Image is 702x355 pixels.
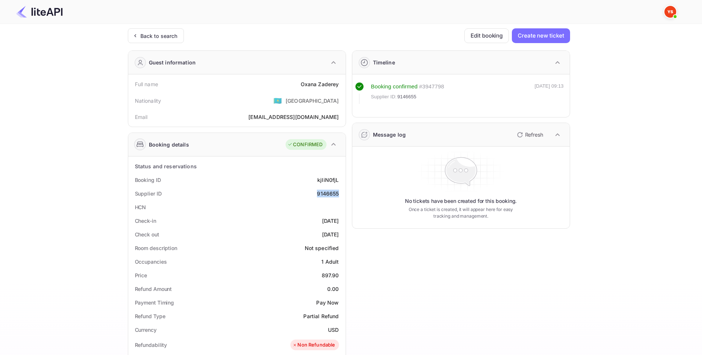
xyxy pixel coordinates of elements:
div: Refundability [135,341,167,349]
span: Supplier ID: [371,93,397,101]
div: Booking confirmed [371,82,418,91]
img: LiteAPI Logo [16,6,63,18]
div: Payment Timing [135,299,174,306]
div: USD [328,326,339,334]
div: Status and reservations [135,162,197,170]
div: Booking details [149,141,189,148]
p: Refresh [525,131,543,138]
button: Refresh [513,129,546,141]
div: Back to search [140,32,178,40]
div: [EMAIL_ADDRESS][DOMAIN_NAME] [248,113,339,121]
span: United States [273,94,282,107]
button: Create new ticket [512,28,570,43]
div: Timeline [373,59,395,66]
div: Message log [373,131,406,138]
div: Full name [135,80,158,88]
span: 9146655 [397,93,416,101]
div: Nationality [135,97,161,105]
div: [DATE] [322,231,339,238]
div: Currency [135,326,157,334]
div: Email [135,113,148,121]
div: 0.00 [327,285,339,293]
div: CONFIRMED [287,141,322,148]
div: Supplier ID [135,190,162,197]
div: Guest information [149,59,196,66]
div: [GEOGRAPHIC_DATA] [286,97,339,105]
div: Partial Refund [303,312,339,320]
img: Yandex Support [664,6,676,18]
p: Once a ticket is created, it will appear here for easy tracking and management. [403,206,519,219]
div: Occupancies [135,258,167,266]
div: Refund Amount [135,285,172,293]
button: Edit booking [464,28,509,43]
div: Not specified [305,244,339,252]
div: Check out [135,231,159,238]
div: kjIiN0fjL [317,176,339,184]
div: HCN [135,203,146,211]
div: Non Refundable [292,341,335,349]
p: No tickets have been created for this booking. [405,197,517,205]
div: Oxana Zaderey [301,80,339,88]
div: 1 Adult [321,258,339,266]
div: Refund Type [135,312,165,320]
div: # 3947798 [419,82,444,91]
div: 9146655 [317,190,339,197]
div: Check-in [135,217,156,225]
div: 897.90 [322,271,339,279]
div: Pay Now [316,299,339,306]
div: Booking ID [135,176,161,184]
div: Room description [135,244,177,252]
div: [DATE] [322,217,339,225]
div: [DATE] 09:13 [535,82,564,104]
div: Price [135,271,147,279]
